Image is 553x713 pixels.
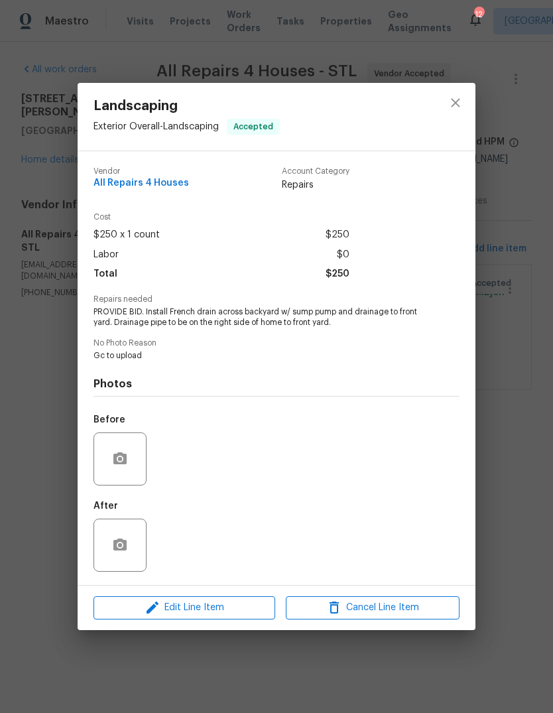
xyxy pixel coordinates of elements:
span: Edit Line Item [97,600,271,616]
span: Exterior Overall - Landscaping [93,122,219,131]
span: $0 [337,245,349,265]
span: Landscaping [93,99,280,113]
button: Cancel Line Item [286,596,460,619]
span: Cancel Line Item [290,600,456,616]
h5: Before [93,415,125,424]
span: Labor [93,245,119,265]
span: Vendor [93,167,189,176]
span: $250 [326,265,349,284]
span: Total [93,265,117,284]
span: Repairs [282,178,349,192]
span: PROVIDE BID. Install French drain across backyard w/ sump pump and drainage to front yard. Draina... [93,306,423,329]
h5: After [93,501,118,511]
span: Repairs needed [93,295,460,304]
h4: Photos [93,377,460,391]
div: 12 [474,8,483,21]
span: Account Category [282,167,349,176]
span: $250 [326,226,349,245]
span: All Repairs 4 Houses [93,178,189,188]
button: Edit Line Item [93,596,275,619]
span: Cost [93,213,349,222]
span: Gc to upload [93,350,423,361]
span: Accepted [228,120,278,133]
button: close [440,87,471,119]
span: No Photo Reason [93,339,460,348]
span: $250 x 1 count [93,226,160,245]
